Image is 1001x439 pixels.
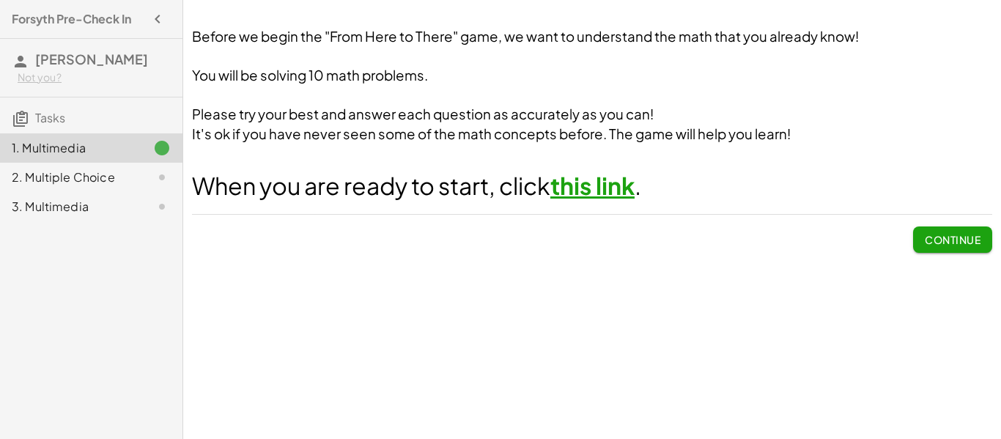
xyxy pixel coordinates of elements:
[12,198,130,215] div: 3. Multimedia
[550,171,635,200] a: this link
[913,226,992,253] button: Continue
[925,233,980,246] span: Continue
[12,169,130,186] div: 2. Multiple Choice
[35,51,148,67] span: [PERSON_NAME]
[12,139,130,157] div: 1. Multimedia
[192,28,859,45] span: Before we begin the "From Here to There" game, we want to understand the math that you already know!
[635,171,641,200] span: .
[18,70,171,85] div: Not you?
[192,125,791,142] span: It's ok if you have never seen some of the math concepts before. The game will help you learn!
[35,110,65,125] span: Tasks
[153,139,171,157] i: Task finished.
[153,169,171,186] i: Task not started.
[192,106,654,122] span: Please try your best and answer each question as accurately as you can!
[153,198,171,215] i: Task not started.
[192,171,550,200] span: When you are ready to start, click
[192,67,428,84] span: You will be solving 10 math problems.
[12,10,131,28] h4: Forsyth Pre-Check In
